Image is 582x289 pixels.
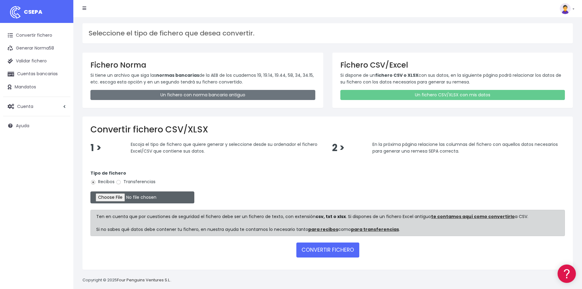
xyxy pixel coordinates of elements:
span: CSEPA [24,8,42,16]
a: Un fichero con norma bancaria antiguo [90,90,315,100]
a: Four Penguins Ventures S.L. [117,277,170,283]
strong: Tipo de fichero [90,170,126,176]
span: 2 > [332,141,345,154]
span: En la próxima página relacione las columnas del fichero con aquellos datos necesarios para genera... [372,141,558,154]
label: Transferencias [116,179,156,185]
a: Cuentas bancarias [3,68,70,80]
strong: csv, txt o xlsx [316,213,346,220]
h3: Fichero Norma [90,61,315,69]
a: Un fichero CSV/XLSX con mis datos [340,90,565,100]
a: Generar Norma58 [3,42,70,55]
h3: Seleccione el tipo de fichero que desea convertir. [89,29,567,37]
span: Cuenta [17,103,33,109]
span: Ayuda [16,123,29,129]
button: CONVERTIR FICHERO [296,243,359,257]
span: Escoja el tipo de fichero que quiere generar y seleccione desde su ordenador el fichero Excel/CSV... [131,141,317,154]
a: para recibos [308,226,338,232]
a: Ayuda [3,119,70,132]
span: 1 > [90,141,101,154]
a: Mandatos [3,81,70,94]
img: logo [8,5,23,20]
p: Si dispone de un con sus datos, en la siguiente página podrá relacionar los datos de su fichero c... [340,72,565,86]
strong: normas bancarias [156,72,199,78]
label: Recibos [90,179,115,185]
p: Copyright © 2025 . [82,277,171,283]
h3: Fichero CSV/Excel [340,61,565,69]
a: Convertir fichero [3,29,70,42]
a: te contamos aquí como convertirlo [431,213,515,220]
a: para transferencias [351,226,399,232]
a: Cuenta [3,100,70,113]
img: profile [560,3,571,14]
a: Validar fichero [3,55,70,68]
strong: fichero CSV o XLSX [375,72,419,78]
div: Ten en cuenta que por cuestiones de seguridad el fichero debe ser un fichero de texto, con extens... [90,210,565,236]
p: Si tiene un archivo que siga las de la AEB de los cuadernos 19, 19.14, 19.44, 58, 34, 34.15, etc.... [90,72,315,86]
h2: Convertir fichero CSV/XLSX [90,124,565,135]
